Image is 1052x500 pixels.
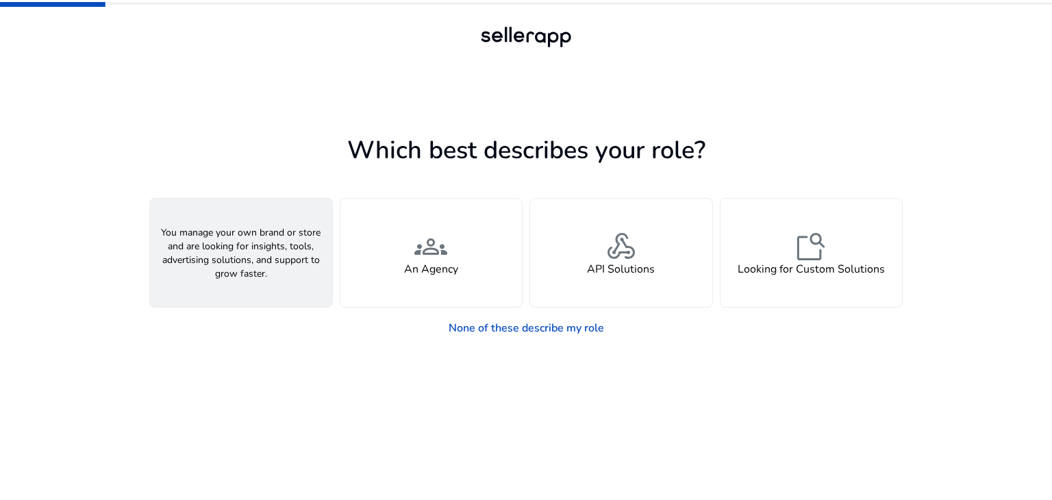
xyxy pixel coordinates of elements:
h4: An Agency [404,263,458,276]
h1: Which best describes your role? [149,136,903,165]
button: webhookAPI Solutions [529,198,713,308]
button: You manage your own brand or store and are looking for insights, tools, advertising solutions, an... [149,198,333,308]
a: None of these describe my role [438,314,615,342]
span: webhook [605,230,638,263]
button: groupsAn Agency [340,198,523,308]
span: groups [414,230,447,263]
span: feature_search [794,230,827,263]
button: feature_searchLooking for Custom Solutions [720,198,903,308]
h4: API Solutions [587,263,655,276]
h4: Looking for Custom Solutions [738,263,885,276]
